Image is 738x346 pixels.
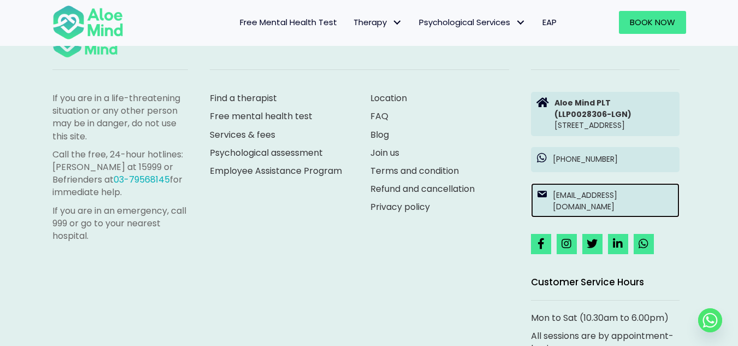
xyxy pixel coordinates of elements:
[240,16,337,28] span: Free Mental Health Test
[52,148,188,199] p: Call the free, 24-hour hotlines: [PERSON_NAME] at 15999 or Befrienders at for immediate help.
[531,147,680,172] a: [PHONE_NUMBER]
[210,128,275,141] a: Services & fees
[513,15,529,31] span: Psychological Services: submenu
[389,15,405,31] span: Therapy: submenu
[554,109,631,120] strong: (LLP0028306-LGN)
[210,110,312,122] a: Free mental health test
[232,11,345,34] a: Free Mental Health Test
[210,146,323,159] a: Psychological assessment
[370,201,430,213] a: Privacy policy
[531,312,680,324] p: Mon to Sat (10.30am to 6.00pm)
[370,110,388,122] a: FAQ
[619,11,686,34] a: Book Now
[353,16,403,28] span: Therapy
[542,16,557,28] span: EAP
[553,190,674,212] p: [EMAIL_ADDRESS][DOMAIN_NAME]
[411,11,534,34] a: Psychological ServicesPsychological Services: submenu
[114,173,170,186] a: 03-79568145
[531,275,644,289] span: Customer Service Hours
[370,165,459,177] a: Terms and condition
[370,92,407,104] a: Location
[698,308,722,332] a: Whatsapp
[554,97,611,108] strong: Aloe Mind PLT
[554,97,674,131] p: [STREET_ADDRESS]
[419,16,526,28] span: Psychological Services
[52,204,188,243] p: If you are in an emergency, call 999 or go to your nearest hospital.
[370,146,399,159] a: Join us
[370,183,475,195] a: Refund and cancellation
[553,154,674,165] p: [PHONE_NUMBER]
[370,128,389,141] a: Blog
[210,165,342,177] a: Employee Assistance Program
[531,183,680,218] a: [EMAIL_ADDRESS][DOMAIN_NAME]
[534,11,565,34] a: EAP
[630,16,675,28] span: Book Now
[138,11,565,34] nav: Menu
[531,92,680,136] a: Aloe Mind PLT(LLP0028306-LGN)[STREET_ADDRESS]
[210,92,277,104] a: Find a therapist
[345,11,411,34] a: TherapyTherapy: submenu
[52,4,123,40] img: Aloe mind Logo
[52,92,188,143] p: If you are in a life-threatening situation or any other person may be in danger, do not use this ...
